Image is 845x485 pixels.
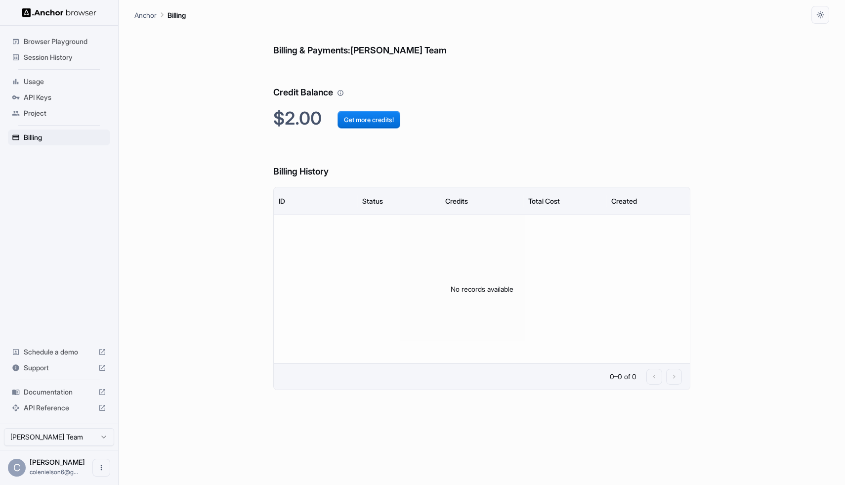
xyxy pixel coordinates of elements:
[445,197,468,205] div: Credits
[92,459,110,477] button: Open menu
[8,130,110,145] div: Billing
[8,360,110,376] div: Support
[24,77,106,87] span: Usage
[24,52,106,62] span: Session History
[24,108,106,118] span: Project
[8,49,110,65] div: Session History
[8,89,110,105] div: API Keys
[24,363,94,373] span: Support
[168,10,186,20] p: Billing
[273,108,690,129] h2: $2.00
[362,197,383,205] div: Status
[8,74,110,89] div: Usage
[273,145,690,179] h6: Billing History
[611,197,637,205] div: Created
[24,132,106,142] span: Billing
[8,400,110,416] div: API Reference
[8,34,110,49] div: Browser Playground
[30,458,85,466] span: Cole Nielson
[338,111,400,129] button: Get more credits!
[134,9,186,20] nav: breadcrumb
[24,37,106,46] span: Browser Playground
[24,92,106,102] span: API Keys
[274,215,690,363] div: No records available
[24,347,94,357] span: Schedule a demo
[24,403,94,413] span: API Reference
[8,105,110,121] div: Project
[134,10,157,20] p: Anchor
[273,66,690,100] h6: Credit Balance
[279,197,285,205] div: ID
[24,387,94,397] span: Documentation
[528,197,560,205] div: Total Cost
[8,384,110,400] div: Documentation
[30,468,78,476] span: colenielson6@gmail.com
[610,372,636,382] p: 0–0 of 0
[8,344,110,360] div: Schedule a demo
[273,24,690,58] h6: Billing & Payments: [PERSON_NAME] Team
[22,8,96,17] img: Anchor Logo
[8,459,26,477] div: C
[337,89,344,96] svg: Your credit balance will be consumed as you use the API. Visit the usage page to view a breakdown...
